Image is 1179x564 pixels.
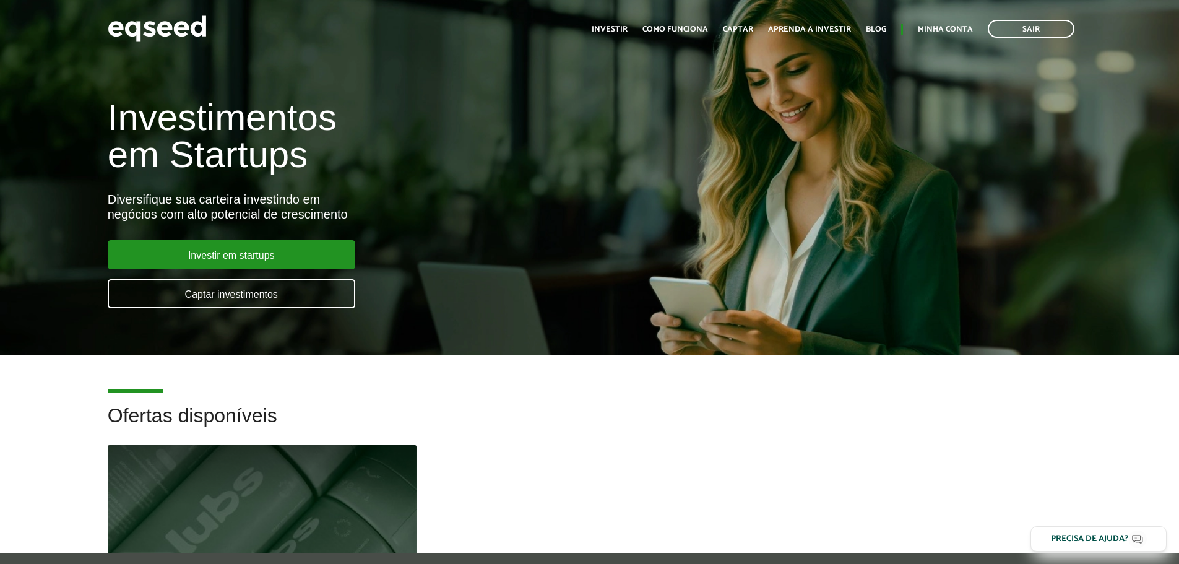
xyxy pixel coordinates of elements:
img: EqSeed [108,12,207,45]
h1: Investimentos em Startups [108,99,679,173]
a: Investir [592,25,628,33]
a: Captar [723,25,753,33]
h2: Ofertas disponíveis [108,405,1072,445]
a: Minha conta [918,25,973,33]
a: Aprenda a investir [768,25,851,33]
a: Blog [866,25,886,33]
a: Como funciona [642,25,708,33]
a: Captar investimentos [108,279,355,308]
div: Diversifique sua carteira investindo em negócios com alto potencial de crescimento [108,192,679,222]
a: Sair [988,20,1074,38]
a: Investir em startups [108,240,355,269]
